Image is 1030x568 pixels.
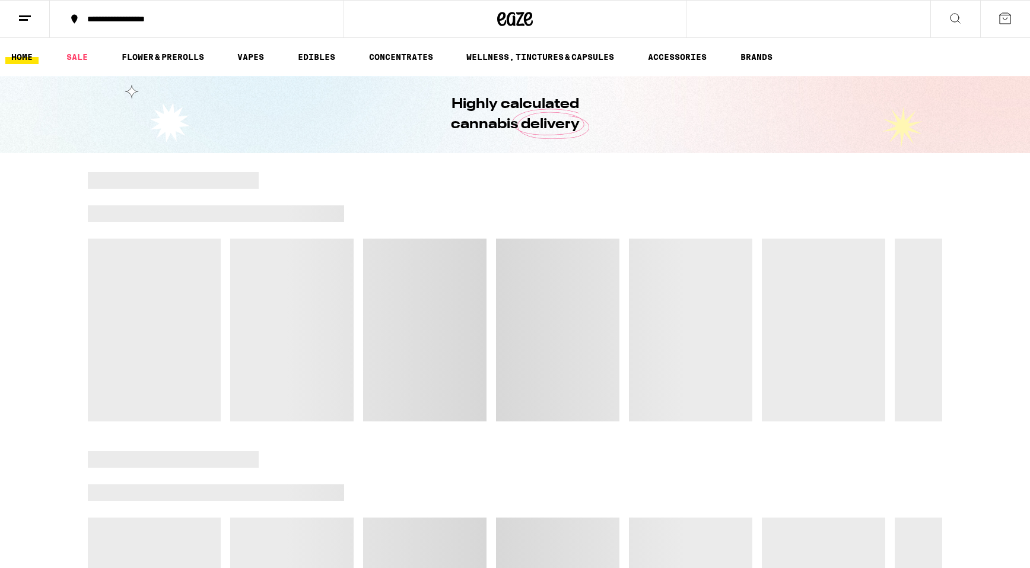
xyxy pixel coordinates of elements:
a: HOME [5,50,39,64]
a: SALE [61,50,94,64]
a: WELLNESS, TINCTURES & CAPSULES [460,50,620,64]
a: EDIBLES [292,50,341,64]
a: VAPES [231,50,270,64]
a: ACCESSORIES [642,50,713,64]
a: FLOWER & PREROLLS [116,50,210,64]
a: CONCENTRATES [363,50,439,64]
a: BRANDS [735,50,778,64]
h1: Highly calculated cannabis delivery [417,94,613,135]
